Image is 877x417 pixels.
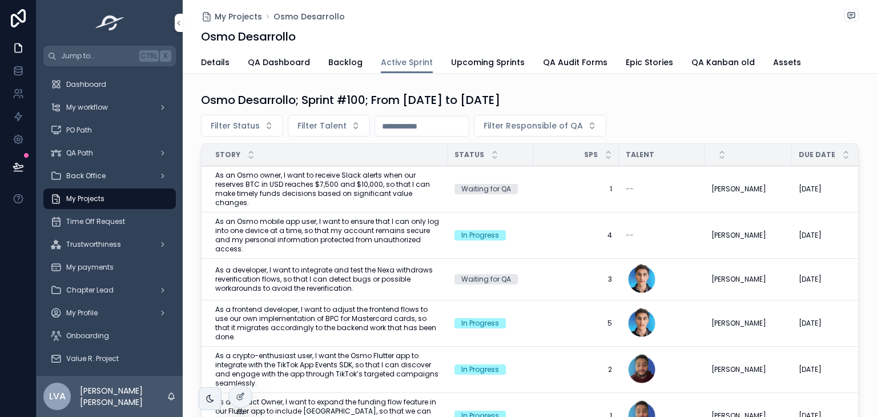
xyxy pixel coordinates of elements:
button: Jump to...CtrlK [43,46,176,66]
span: Ctrl [139,50,159,62]
span: K [161,51,170,61]
a: Epic Stories [626,52,673,75]
div: In Progress [461,230,499,240]
div: scrollable content [37,66,183,376]
span: SPs [584,150,598,159]
div: Waiting for QA [461,274,511,284]
span: My workflow [66,103,108,112]
img: App logo [92,14,128,32]
span: Back Office [66,171,106,181]
span: Filter Responsible of QA [484,120,583,131]
span: [PERSON_NAME] [711,231,766,240]
span: My Projects [66,194,104,203]
span: Details [201,57,230,68]
span: Dashboard [66,80,106,89]
span: Backlog [328,57,363,68]
a: Waiting for QA [454,274,526,284]
button: Select Button [474,115,606,137]
span: QA Path [66,149,93,158]
span: -- [626,185,634,194]
span: Filter Talent [297,120,347,131]
a: QA Kanban old [691,52,755,75]
a: Value R. Project [43,348,176,369]
a: My Projects [201,11,262,22]
a: In Progress [454,230,526,240]
span: Trustworthiness [66,240,121,249]
span: QA Kanban old [691,57,755,68]
a: My Profile [43,303,176,323]
a: 1 [540,185,612,194]
span: Upcoming Sprints [451,57,525,68]
a: QA Audit Forms [543,52,608,75]
a: Trustworthiness [43,234,176,255]
span: QA Audit Forms [543,57,608,68]
a: As a developer, I want to integrate and test the Nexa withdraws reverification flows, so that I c... [215,266,441,293]
a: Active Sprint [381,52,433,74]
a: Backlog [328,52,363,75]
button: Select Button [288,115,370,137]
a: Back Office [43,166,176,186]
a: Assets [773,52,801,75]
span: Jump to... [61,51,135,61]
button: Select Button [201,115,283,137]
span: Assets [773,57,801,68]
a: [PERSON_NAME] [711,319,785,328]
div: Waiting for QA [461,184,511,194]
a: My payments [43,257,176,278]
span: Value R. Project [66,354,119,363]
a: My Projects [43,189,176,209]
a: [DATE] [799,365,871,374]
a: As an Osmo owner, I want to receive Slack alerts when our reserves BTC in USD reaches $7,500 and ... [215,171,441,207]
span: [DATE] [799,365,822,374]
a: [DATE] [799,275,871,284]
a: My workflow [43,97,176,118]
span: Time Off Request [66,217,125,226]
a: QA Path [43,143,176,163]
a: Time Off Request [43,211,176,232]
a: 2 [540,365,612,374]
a: Details [201,52,230,75]
span: [PERSON_NAME] [711,365,766,374]
span: LVA [49,390,66,403]
a: [PERSON_NAME] [711,231,785,240]
a: Dashboard [43,74,176,95]
a: [PERSON_NAME] [711,185,785,194]
span: QA Dashboard [248,57,310,68]
p: [PERSON_NAME] [PERSON_NAME] [80,385,167,408]
a: -- [626,231,698,240]
a: As an Osmo mobile app user, I want to ensure that I can only log into one device at a time, so th... [215,217,441,254]
a: [DATE] [799,231,871,240]
a: -- [626,185,698,194]
div: In Progress [461,318,499,328]
div: In Progress [461,364,499,375]
span: Status [454,150,484,159]
a: 4 [540,231,612,240]
a: Waiting for QA [454,184,526,194]
a: 3 [540,275,612,284]
a: QA Dashboard [248,52,310,75]
span: [DATE] [799,275,822,284]
span: Onboarding [66,331,109,340]
span: My Projects [215,11,262,22]
span: Chapter Lead [66,286,114,295]
span: [DATE] [799,231,822,240]
a: As a crypto-enthusiast user, I want the Osmo Flutter app to integrate with the TikTok App Events ... [215,351,441,388]
span: [PERSON_NAME] [711,319,766,328]
a: [DATE] [799,185,871,194]
a: Osmo Desarrollo [273,11,345,22]
span: Active Sprint [381,57,433,68]
a: PO Path [43,120,176,141]
a: Onboarding [43,326,176,346]
a: In Progress [454,318,526,328]
a: 5 [540,319,612,328]
span: -- [626,231,634,240]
